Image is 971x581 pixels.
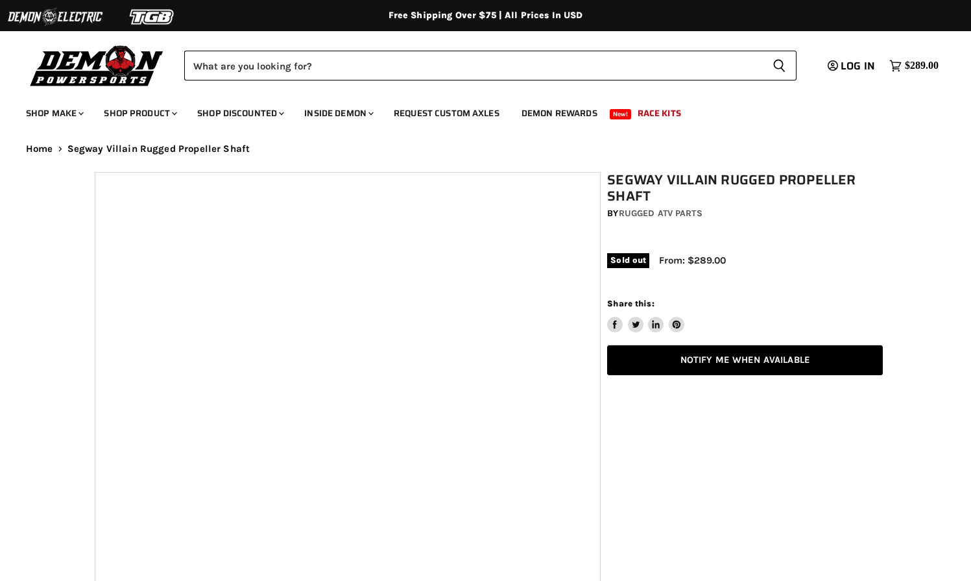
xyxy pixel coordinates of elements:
form: Product [184,51,797,80]
span: Segway Villain Rugged Propeller Shaft [67,143,250,155]
a: Shop Make [16,100,91,127]
a: $289.00 [883,56,945,75]
a: Home [26,143,53,155]
a: Shop Product [94,100,185,127]
a: Request Custom Axles [384,100,509,127]
span: From: $289.00 [659,254,726,266]
a: Rugged ATV Parts [619,208,702,219]
img: Demon Powersports [26,42,168,88]
span: Share this: [607,299,654,308]
span: Sold out [607,253,649,267]
a: Shop Discounted [187,100,292,127]
a: Inside Demon [294,100,381,127]
img: TGB Logo 2 [104,5,201,29]
ul: Main menu [16,95,935,127]
span: New! [610,109,632,119]
span: Log in [841,58,875,74]
img: Demon Electric Logo 2 [6,5,104,29]
input: Search [184,51,762,80]
a: Race Kits [628,100,691,127]
button: Search [762,51,797,80]
a: Log in [822,60,883,72]
a: Demon Rewards [512,100,607,127]
div: by [607,206,883,221]
span: $289.00 [905,60,939,72]
aside: Share this: [607,298,684,332]
h1: Segway Villain Rugged Propeller Shaft [607,172,883,204]
a: Notify Me When Available [607,345,883,376]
